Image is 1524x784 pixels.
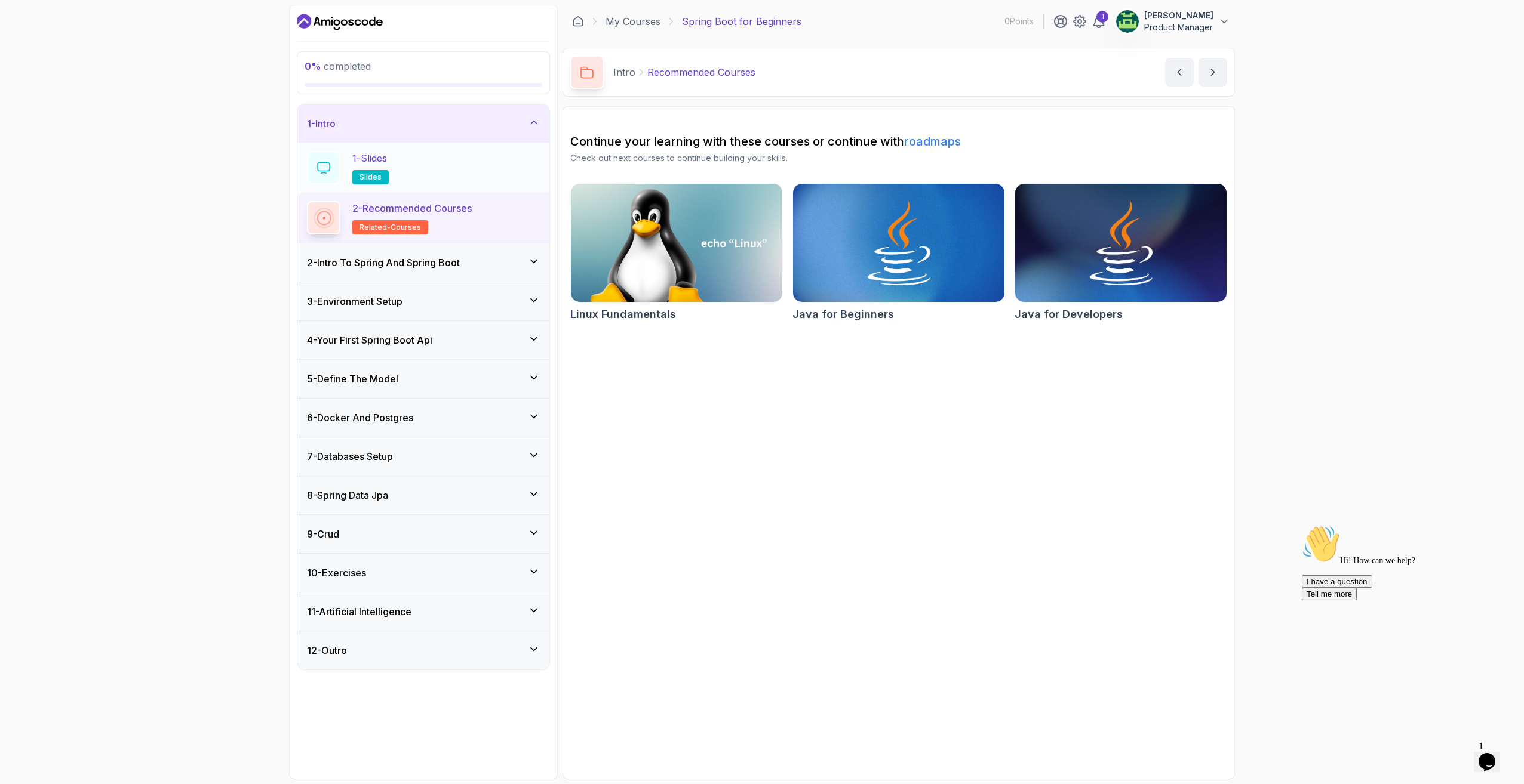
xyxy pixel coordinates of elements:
button: 12-Outro [297,631,549,669]
img: Java for Developers card [1015,184,1227,302]
p: Intro [613,65,635,79]
h3: 3 - Environment Setup [307,294,402,308]
button: Tell me more [5,67,60,80]
button: 4-Your First Spring Boot Api [297,321,549,359]
h3: 4 - Your First Spring Boot Api [307,333,432,347]
p: 1 - Slides [352,151,387,165]
button: 6-Docker And Postgres [297,399,549,437]
button: 1-Intro [297,104,549,143]
a: Java for Beginners cardJava for Beginners [792,183,1005,323]
h3: 7 - Databases Setup [307,449,393,464]
img: user profile image [1116,10,1139,33]
div: 1 [1096,11,1108,23]
p: Check out next courses to continue building your skills. [570,152,1227,164]
a: Java for Developers cardJava for Developers [1015,183,1227,323]
h3: 1 - Intro [307,116,336,131]
span: 0 % [305,60,321,72]
p: 2 - Recommended Courses [352,201,472,215]
h3: 6 - Docker And Postgres [307,410,413,425]
button: 11-Artificial Intelligence [297,592,549,631]
img: :wave: [5,5,43,43]
h3: 12 - Outro [307,643,347,658]
button: I have a question [5,55,75,67]
button: 8-Spring Data Jpa [297,476,549,514]
p: Recommended Courses [647,65,755,79]
p: Spring Boot for Beginners [682,14,801,29]
a: Dashboard [297,13,383,32]
h2: Java for Developers [1015,306,1123,323]
h3: 11 - Artificial Intelligence [307,604,411,619]
p: [PERSON_NAME] [1144,10,1213,21]
span: related-courses [360,223,421,232]
button: 3-Environment Setup [297,282,549,320]
h3: 10 - Exercises [307,566,366,580]
img: Linux Fundamentals card [571,184,782,302]
button: previous content [1165,58,1194,87]
a: My Courses [606,14,660,29]
h3: 9 - Crud [307,527,339,541]
h3: 5 - Define The Model [307,372,398,386]
button: 1-Slidesslides [307,151,540,184]
span: slides [360,172,382,182]
iframe: chat widget [1297,520,1512,730]
h2: Continue your learning with these courses or continue with [570,133,1227,150]
button: user profile image[PERSON_NAME]Product Manager [1116,10,1230,33]
button: 10-Exercises [297,554,549,592]
img: Java for Beginners card [793,184,1004,302]
h3: 8 - Spring Data Jpa [307,488,388,502]
span: completed [305,60,371,72]
button: next content [1199,58,1227,87]
h2: Linux Fundamentals [570,306,676,323]
p: Product Manager [1144,21,1213,33]
h2: Java for Beginners [792,306,894,323]
a: Dashboard [572,16,584,27]
a: Linux Fundamentals cardLinux Fundamentals [570,183,783,323]
button: 9-Crud [297,515,549,553]
iframe: chat widget [1474,736,1512,772]
a: roadmaps [904,134,961,149]
span: Hi! How can we help? [5,36,118,45]
p: 0 Points [1004,16,1034,27]
button: 7-Databases Setup [297,437,549,476]
button: 5-Define The Model [297,360,549,398]
button: 2-Recommended Coursesrelated-courses [307,201,540,234]
h3: 2 - Intro To Spring And Spring Boot [307,255,460,270]
div: 👋Hi! How can we help?I have a questionTell me more [5,5,220,80]
button: 2-Intro To Spring And Spring Boot [297,243,549,282]
a: 1 [1092,14,1106,29]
